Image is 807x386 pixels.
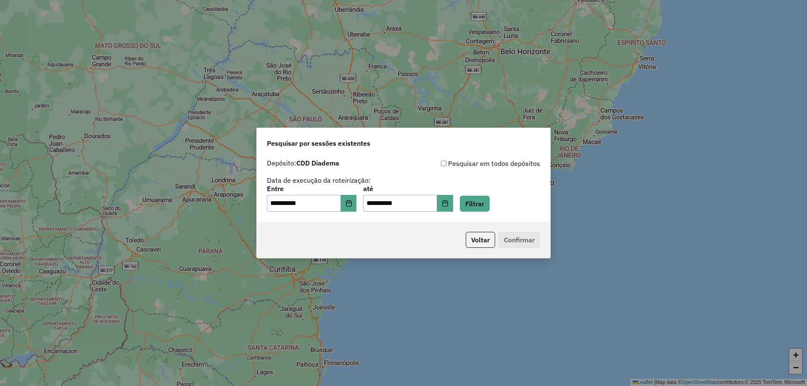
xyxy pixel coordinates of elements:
span: Pesquisar por sessões existentes [267,138,370,148]
button: Choose Date [341,195,357,212]
label: Data de execução da roteirização: [267,175,371,185]
strong: CDD Diadema [296,159,339,167]
label: Depósito: [267,158,339,168]
button: Filtrar [460,196,490,212]
label: até [363,184,453,194]
button: Voltar [466,232,495,248]
button: Choose Date [437,195,453,212]
div: Pesquisar em todos depósitos [403,158,540,168]
label: Entre [267,184,356,194]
